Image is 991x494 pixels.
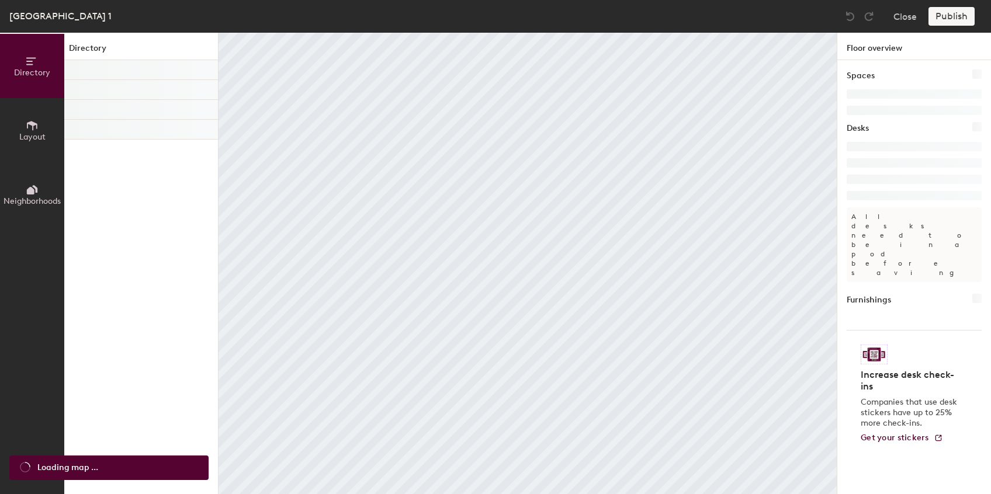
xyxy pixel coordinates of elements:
div: [GEOGRAPHIC_DATA] 1 [9,9,112,23]
p: All desks need to be in a pod before saving [847,207,982,282]
span: Neighborhoods [4,196,61,206]
span: Get your stickers [861,433,929,443]
span: Loading map ... [37,461,98,474]
img: Undo [844,11,856,22]
h1: Floor overview [837,33,991,60]
img: Sticker logo [861,345,888,364]
canvas: Map [219,33,837,494]
h1: Directory [64,42,218,60]
img: Redo [863,11,875,22]
h1: Spaces [847,69,875,82]
h1: Furnishings [847,294,891,307]
h4: Increase desk check-ins [861,369,961,392]
p: Companies that use desk stickers have up to 25% more check-ins. [861,397,961,429]
span: Directory [14,68,50,78]
span: Layout [19,132,46,142]
button: Close [893,7,917,26]
h1: Desks [847,122,869,135]
a: Get your stickers [861,433,943,443]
